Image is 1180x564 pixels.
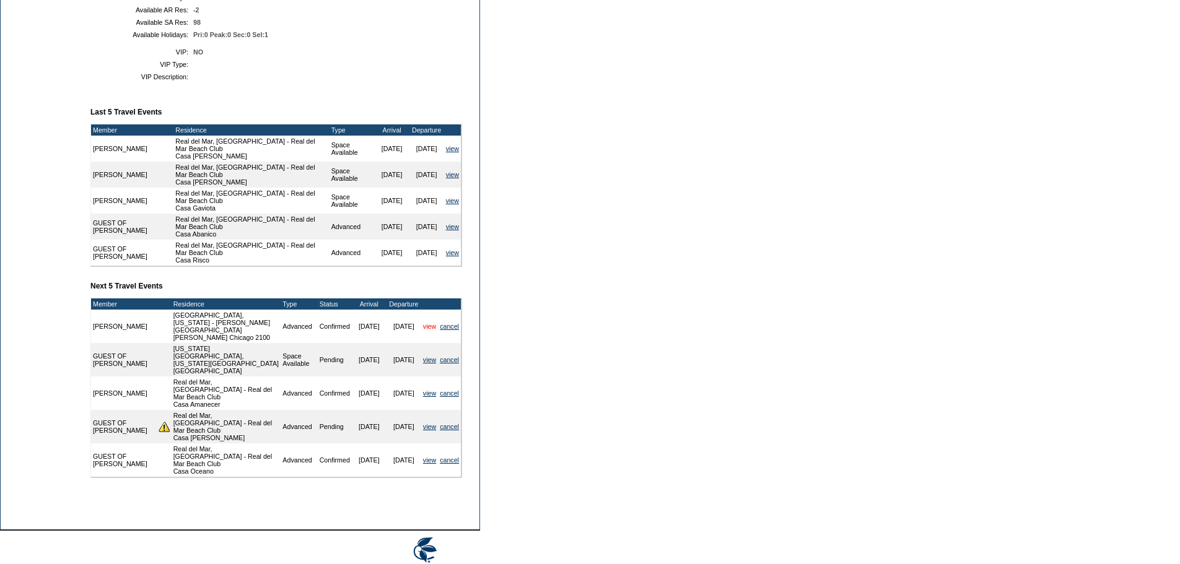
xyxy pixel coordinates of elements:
[91,124,173,136] td: Member
[387,343,421,376] td: [DATE]
[173,124,329,136] td: Residence
[330,240,375,266] td: Advanced
[446,197,459,204] a: view
[172,298,281,310] td: Residence
[352,376,387,410] td: [DATE]
[352,343,387,376] td: [DATE]
[375,124,409,136] td: Arrival
[281,298,317,310] td: Type
[193,31,268,38] span: Pri:0 Peak:0 Sec:0 Sel:1
[90,108,162,116] b: Last 5 Travel Events
[95,61,188,68] td: VIP Type:
[318,376,352,410] td: Confirmed
[387,410,421,443] td: [DATE]
[352,410,387,443] td: [DATE]
[409,162,444,188] td: [DATE]
[172,443,281,477] td: Real del Mar, [GEOGRAPHIC_DATA] - Real del Mar Beach Club Casa Oceano
[91,214,173,240] td: GUEST OF [PERSON_NAME]
[173,240,329,266] td: Real del Mar, [GEOGRAPHIC_DATA] - Real del Mar Beach Club Casa Risco
[95,6,188,14] td: Available AR Res:
[409,188,444,214] td: [DATE]
[91,410,157,443] td: GUEST OF [PERSON_NAME]
[281,376,317,410] td: Advanced
[330,188,375,214] td: Space Available
[387,443,421,477] td: [DATE]
[91,443,157,477] td: GUEST OF [PERSON_NAME]
[423,389,436,397] a: view
[440,389,459,397] a: cancel
[91,298,157,310] td: Member
[281,310,317,343] td: Advanced
[91,376,157,410] td: [PERSON_NAME]
[423,356,436,363] a: view
[352,310,387,343] td: [DATE]
[318,310,352,343] td: Confirmed
[193,19,201,26] span: 98
[446,145,459,152] a: view
[95,31,188,38] td: Available Holidays:
[95,73,188,80] td: VIP Description:
[172,376,281,410] td: Real del Mar, [GEOGRAPHIC_DATA] - Real del Mar Beach Club Casa Amanecer
[91,136,173,162] td: [PERSON_NAME]
[91,188,173,214] td: [PERSON_NAME]
[375,162,409,188] td: [DATE]
[352,443,387,477] td: [DATE]
[330,124,375,136] td: Type
[375,240,409,266] td: [DATE]
[172,410,281,443] td: Real del Mar, [GEOGRAPHIC_DATA] - Real del Mar Beach Club Casa [PERSON_NAME]
[387,376,421,410] td: [DATE]
[409,124,444,136] td: Departure
[318,410,352,443] td: Pending
[440,356,459,363] a: cancel
[91,162,173,188] td: [PERSON_NAME]
[159,421,170,432] img: There are insufficient days and/or tokens to cover this reservation
[440,456,459,464] a: cancel
[330,162,375,188] td: Space Available
[446,249,459,256] a: view
[330,136,375,162] td: Space Available
[409,240,444,266] td: [DATE]
[409,214,444,240] td: [DATE]
[387,310,421,343] td: [DATE]
[440,423,459,430] a: cancel
[172,343,281,376] td: [US_STATE][GEOGRAPHIC_DATA], [US_STATE][GEOGRAPHIC_DATA] [GEOGRAPHIC_DATA]
[173,136,329,162] td: Real del Mar, [GEOGRAPHIC_DATA] - Real del Mar Beach Club Casa [PERSON_NAME]
[173,188,329,214] td: Real del Mar, [GEOGRAPHIC_DATA] - Real del Mar Beach Club Casa Gaviota
[281,343,317,376] td: Space Available
[318,443,352,477] td: Confirmed
[318,343,352,376] td: Pending
[281,410,317,443] td: Advanced
[446,171,459,178] a: view
[91,240,173,266] td: GUEST OF [PERSON_NAME]
[446,223,459,230] a: view
[318,298,352,310] td: Status
[440,323,459,330] a: cancel
[409,136,444,162] td: [DATE]
[281,443,317,477] td: Advanced
[173,214,329,240] td: Real del Mar, [GEOGRAPHIC_DATA] - Real del Mar Beach Club Casa Abanico
[172,310,281,343] td: [GEOGRAPHIC_DATA], [US_STATE] - [PERSON_NAME][GEOGRAPHIC_DATA] [PERSON_NAME] Chicago 2100
[193,48,203,56] span: NO
[173,162,329,188] td: Real del Mar, [GEOGRAPHIC_DATA] - Real del Mar Beach Club Casa [PERSON_NAME]
[423,323,436,330] a: view
[91,310,157,343] td: [PERSON_NAME]
[375,214,409,240] td: [DATE]
[95,19,188,26] td: Available SA Res:
[352,298,387,310] td: Arrival
[95,48,188,56] td: VIP:
[330,214,375,240] td: Advanced
[375,188,409,214] td: [DATE]
[193,6,199,14] span: -2
[387,298,421,310] td: Departure
[423,456,436,464] a: view
[375,136,409,162] td: [DATE]
[91,343,157,376] td: GUEST OF [PERSON_NAME]
[90,282,163,290] b: Next 5 Travel Events
[423,423,436,430] a: view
